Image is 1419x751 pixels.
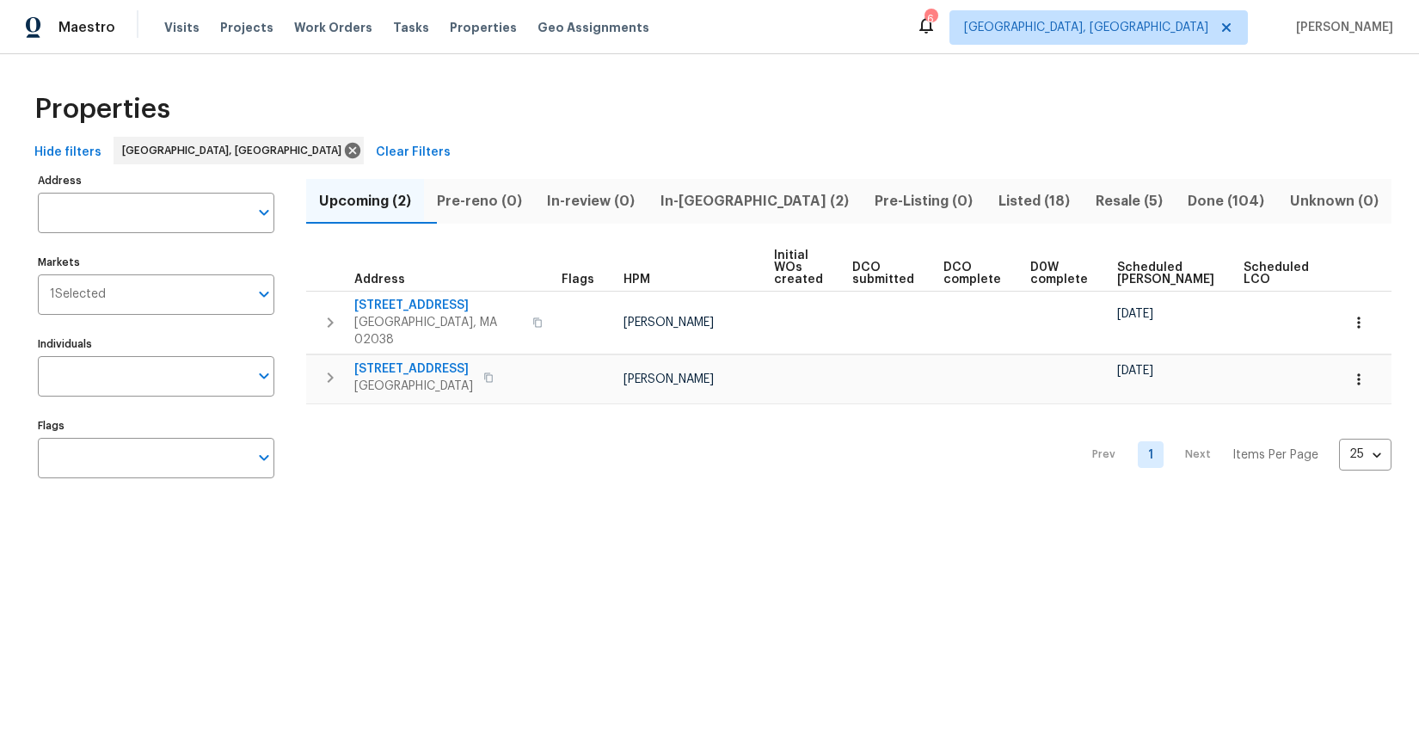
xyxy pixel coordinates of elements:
[38,339,274,349] label: Individuals
[623,274,650,286] span: HPM
[1117,308,1153,320] span: [DATE]
[562,274,594,286] span: Flags
[852,262,914,286] span: DCO submitted
[354,314,522,348] span: [GEOGRAPHIC_DATA], MA 02038
[623,373,714,385] span: [PERSON_NAME]
[1138,441,1164,468] a: Goto page 1
[294,19,372,36] span: Work Orders
[38,421,274,431] label: Flags
[924,10,937,28] div: 6
[774,249,823,286] span: Initial WOs created
[1244,262,1309,286] span: Scheduled LCO
[376,142,451,163] span: Clear Filters
[964,19,1208,36] span: [GEOGRAPHIC_DATA], [GEOGRAPHIC_DATA]
[1289,19,1393,36] span: [PERSON_NAME]
[1185,189,1267,213] span: Done (104)
[220,19,273,36] span: Projects
[658,189,851,213] span: In-[GEOGRAPHIC_DATA] (2)
[58,19,115,36] span: Maestro
[252,282,276,306] button: Open
[996,189,1072,213] span: Listed (18)
[34,142,101,163] span: Hide filters
[354,378,473,395] span: [GEOGRAPHIC_DATA]
[38,257,274,268] label: Markets
[537,19,649,36] span: Geo Assignments
[1093,189,1165,213] span: Resale (5)
[369,137,458,169] button: Clear Filters
[252,364,276,388] button: Open
[50,287,106,302] span: 1 Selected
[1030,262,1088,286] span: D0W complete
[1076,415,1391,496] nav: Pagination Navigation
[164,19,200,36] span: Visits
[28,137,108,169] button: Hide filters
[34,101,170,118] span: Properties
[434,189,525,213] span: Pre-reno (0)
[943,262,1001,286] span: DCO complete
[122,142,348,159] span: [GEOGRAPHIC_DATA], [GEOGRAPHIC_DATA]
[545,189,638,213] span: In-review (0)
[252,446,276,470] button: Open
[354,274,405,286] span: Address
[393,22,429,34] span: Tasks
[1339,432,1391,477] div: 25
[450,19,517,36] span: Properties
[354,297,522,314] span: [STREET_ADDRESS]
[316,189,414,213] span: Upcoming (2)
[872,189,975,213] span: Pre-Listing (0)
[623,317,714,329] span: [PERSON_NAME]
[252,200,276,225] button: Open
[1232,446,1318,464] p: Items Per Page
[1117,365,1153,377] span: [DATE]
[114,137,364,164] div: [GEOGRAPHIC_DATA], [GEOGRAPHIC_DATA]
[38,175,274,186] label: Address
[1117,262,1214,286] span: Scheduled [PERSON_NAME]
[354,360,473,378] span: [STREET_ADDRESS]
[1287,189,1381,213] span: Unknown (0)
